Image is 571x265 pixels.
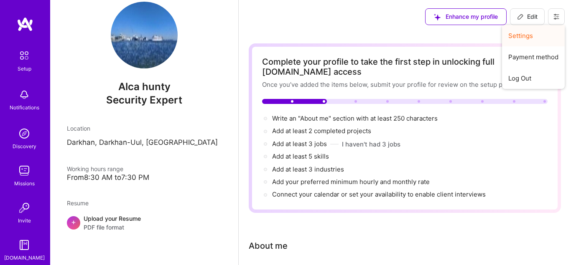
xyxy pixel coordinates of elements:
button: Edit [510,8,545,25]
div: +Upload your ResumePDF file format [67,214,222,232]
div: Discovery [13,142,36,151]
span: Write an "About me" section with at least 250 characters [272,114,439,122]
img: setup [15,47,33,64]
span: Edit [517,13,538,21]
img: guide book [16,237,33,253]
img: Invite [16,199,33,216]
i: icon SuggestedTeams [434,14,441,20]
span: Security Expert [106,94,182,106]
span: Add at least 3 jobs [272,140,327,148]
span: Connect your calendar or set your availability to enable client interviews [272,190,486,198]
div: Invite [18,216,31,225]
img: teamwork [16,162,33,179]
span: Add your preferred minimum hourly and monthly rate [272,178,430,186]
button: Enhance my profile [425,8,507,25]
span: Add at least 5 skills [272,152,329,160]
button: Settings [502,25,565,46]
div: About me [249,240,288,252]
span: Add at least 3 industries [272,165,344,173]
span: Working hours range [67,165,123,172]
div: Upload your Resume [84,214,141,232]
div: Missions [14,179,35,188]
img: discovery [16,125,33,142]
button: I haven't had 3 jobs [342,140,400,149]
div: Complete your profile to take the first step in unlocking full [DOMAIN_NAME] access [262,57,548,77]
span: + [71,217,76,226]
p: Darkhan, Darkhan-Uul, [GEOGRAPHIC_DATA] [67,138,222,148]
button: Log Out [502,68,565,89]
span: Resume [67,199,89,207]
div: Setup [18,64,31,73]
span: Add at least 2 completed projects [272,127,371,135]
div: [DOMAIN_NAME] [4,253,45,262]
div: From 8:30 AM to 7:30 PM [67,173,222,182]
span: PDF file format [84,223,141,232]
div: Notifications [10,103,39,112]
div: Once you’ve added the items below, submit your profile for review on the setup page. [262,80,548,89]
div: Location [67,124,222,133]
span: Alca hunty [67,81,222,93]
button: Payment method [502,46,565,68]
img: logo [17,17,33,32]
img: User Avatar [111,2,178,68]
img: bell [16,86,33,103]
span: Enhance my profile [434,13,498,21]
